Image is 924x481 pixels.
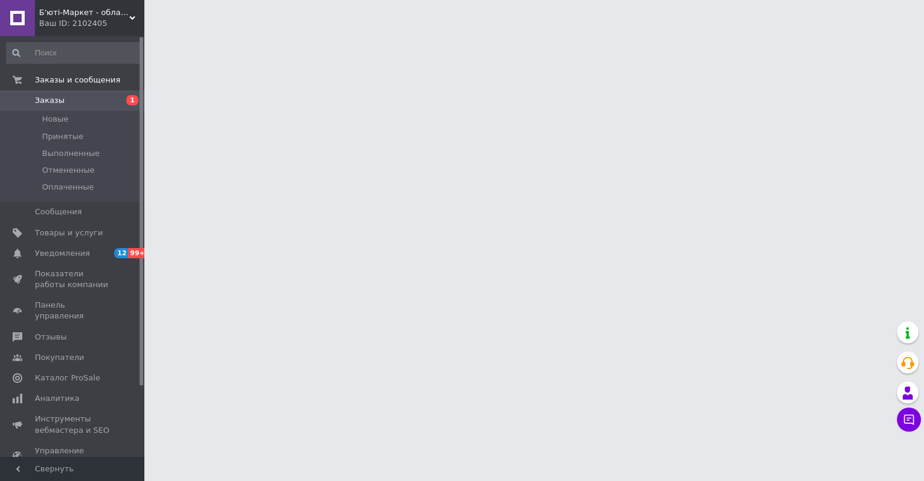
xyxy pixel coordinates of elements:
span: Товары и услуги [35,228,103,238]
input: Поиск [6,42,142,64]
span: Заказы [35,95,64,106]
span: Покупатели [35,352,84,363]
span: Выполненные [42,148,100,159]
span: Принятые [42,131,84,142]
span: Сообщения [35,206,82,217]
span: 12 [114,248,128,258]
button: Чат с покупателем [897,408,921,432]
span: Инструменты вебмастера и SEO [35,414,111,435]
span: 99+ [128,248,148,258]
span: Отмененные [42,165,94,176]
span: Новые [42,114,69,125]
span: Б'юті-Маркет - обладнання для салонів краси [39,7,129,18]
span: Управление сайтом [35,445,111,467]
span: Отзывы [35,332,67,343]
span: Заказы и сообщения [35,75,120,85]
span: Оплаченные [42,182,94,193]
div: Ваш ID: 2102405 [39,18,144,29]
span: 1 [126,95,138,105]
span: Панель управления [35,300,111,321]
span: Аналитика [35,393,79,404]
span: Каталог ProSale [35,373,100,383]
span: Показатели работы компании [35,268,111,290]
span: Уведомления [35,248,90,259]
